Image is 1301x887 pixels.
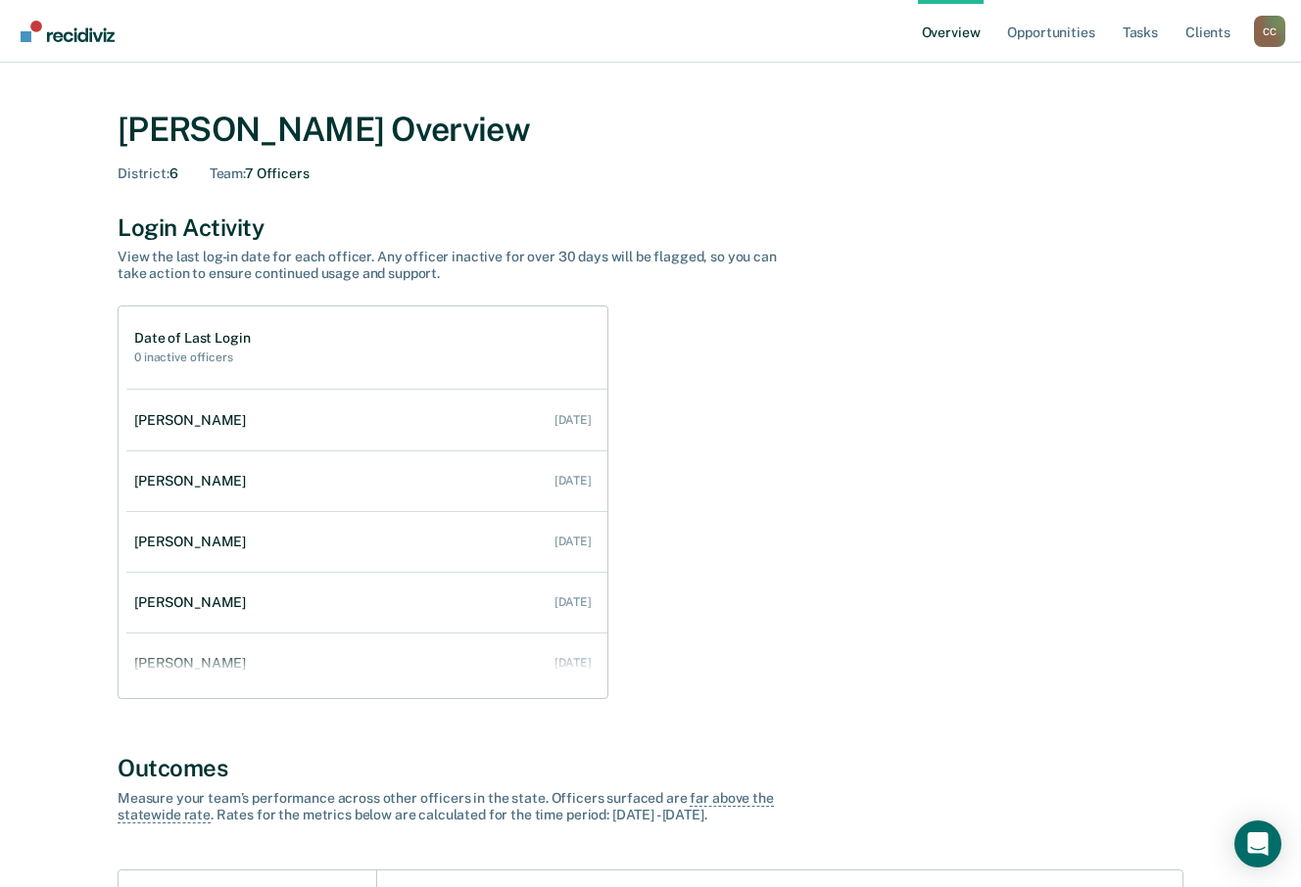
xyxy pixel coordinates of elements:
[21,21,115,42] img: Recidiviz
[126,514,607,570] a: [PERSON_NAME] [DATE]
[554,413,592,427] div: [DATE]
[126,635,607,691] a: [PERSON_NAME] [DATE]
[210,165,245,181] span: Team :
[134,655,254,672] div: [PERSON_NAME]
[1234,820,1281,867] div: Open Intercom Messenger
[118,165,178,182] div: 6
[134,350,250,364] h2: 0 inactive officers
[118,213,1183,242] div: Login Activity
[134,534,254,550] div: [PERSON_NAME]
[210,165,310,182] div: 7 Officers
[554,535,592,548] div: [DATE]
[554,656,592,670] div: [DATE]
[554,474,592,488] div: [DATE]
[134,330,250,347] h1: Date of Last Login
[126,453,607,509] a: [PERSON_NAME] [DATE]
[118,110,1183,150] div: [PERSON_NAME] Overview
[118,249,803,282] div: View the last log-in date for each officer. Any officer inactive for over 30 days will be flagged...
[118,790,803,823] div: Measure your team’s performance across other officer s in the state. Officer s surfaced are . Rat...
[1254,16,1285,47] button: Profile dropdown button
[118,165,169,181] span: District :
[134,594,254,611] div: [PERSON_NAME]
[134,473,254,490] div: [PERSON_NAME]
[1254,16,1285,47] div: C C
[554,595,592,609] div: [DATE]
[118,790,774,823] span: far above the statewide rate
[126,575,607,630] a: [PERSON_NAME] [DATE]
[134,412,254,429] div: [PERSON_NAME]
[126,393,607,448] a: [PERSON_NAME] [DATE]
[118,754,1183,782] div: Outcomes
